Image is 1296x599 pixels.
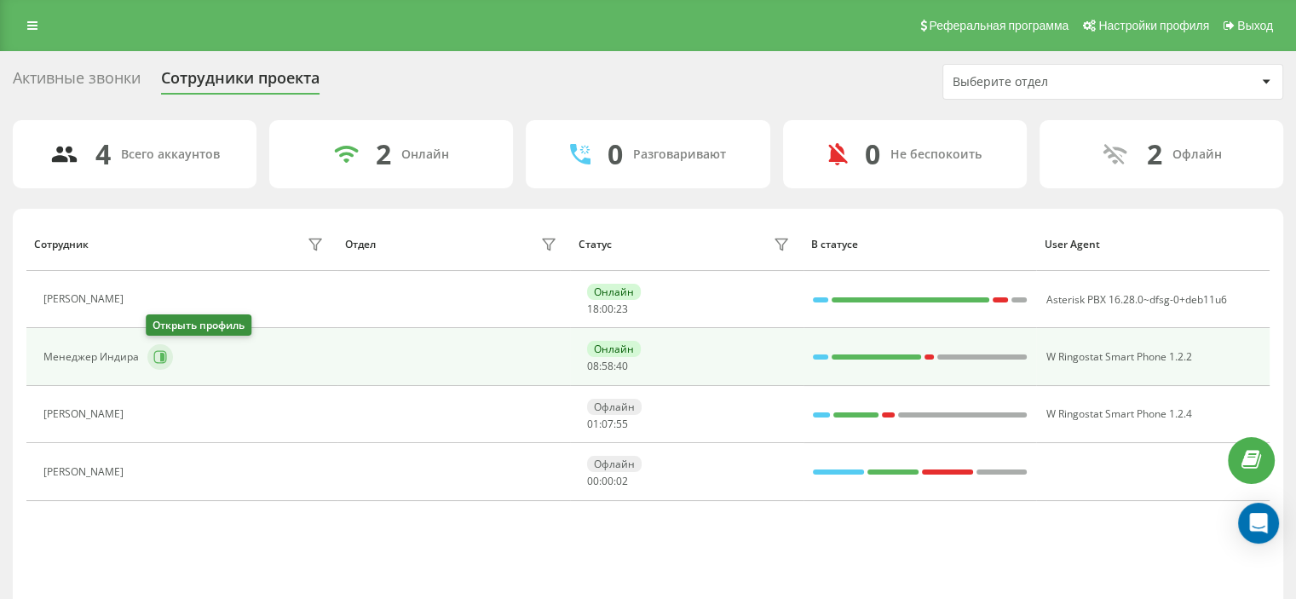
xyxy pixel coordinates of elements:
[602,417,613,431] span: 07
[587,360,628,372] div: : :
[602,302,613,316] span: 00
[602,359,613,373] span: 58
[587,417,599,431] span: 01
[587,302,599,316] span: 18
[616,474,628,488] span: 02
[13,69,141,95] div: Активные звонки
[376,138,391,170] div: 2
[616,302,628,316] span: 23
[587,475,628,487] div: : :
[1238,503,1279,544] div: Open Intercom Messenger
[587,399,642,415] div: Офлайн
[616,417,628,431] span: 55
[587,474,599,488] span: 00
[95,138,111,170] div: 4
[587,418,628,430] div: : :
[1045,349,1191,364] span: W Ringostat Smart Phone 1.2.2
[345,239,376,251] div: Отдел
[121,147,220,162] div: Всего аккаунтов
[1045,239,1262,251] div: User Agent
[1098,19,1209,32] span: Настройки профиля
[616,359,628,373] span: 40
[146,314,251,336] div: Открыть профиль
[401,147,449,162] div: Онлайн
[43,293,128,305] div: [PERSON_NAME]
[43,408,128,420] div: [PERSON_NAME]
[890,147,982,162] div: Не беспокоить
[587,341,641,357] div: Онлайн
[1045,292,1226,307] span: Asterisk PBX 16.28.0~dfsg-0+deb11u6
[633,147,726,162] div: Разговаривают
[579,239,612,251] div: Статус
[587,284,641,300] div: Онлайн
[953,75,1156,89] div: Выберите отдел
[43,466,128,478] div: [PERSON_NAME]
[929,19,1068,32] span: Реферальная программа
[161,69,320,95] div: Сотрудники проекта
[1146,138,1161,170] div: 2
[1237,19,1273,32] span: Выход
[587,303,628,315] div: : :
[587,456,642,472] div: Офлайн
[608,138,623,170] div: 0
[1045,406,1191,421] span: W Ringostat Smart Phone 1.2.4
[587,359,599,373] span: 08
[43,351,143,363] div: Менеджер Индира
[602,474,613,488] span: 00
[811,239,1028,251] div: В статусе
[865,138,880,170] div: 0
[34,239,89,251] div: Сотрудник
[1172,147,1221,162] div: Офлайн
